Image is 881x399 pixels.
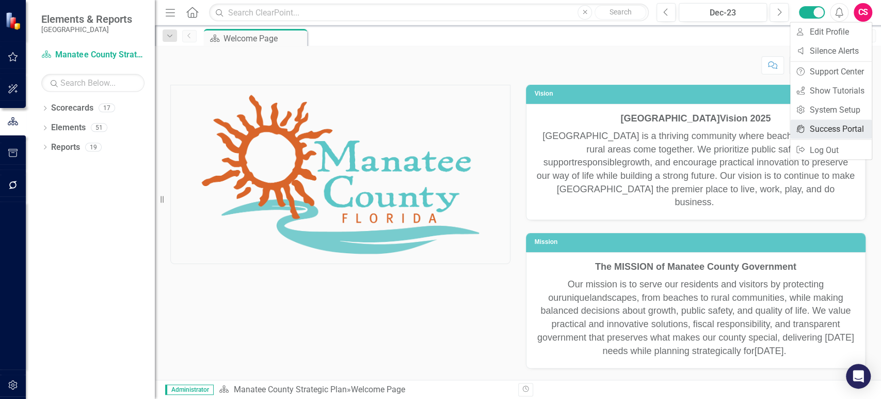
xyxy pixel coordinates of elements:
a: Show Tutorials [790,81,872,100]
div: 19 [85,143,102,151]
h3: Mission [535,239,861,245]
div: 17 [99,104,115,113]
div: Welcome Page [350,385,405,394]
small: [GEOGRAPHIC_DATA] [41,25,132,34]
button: Search [595,5,646,20]
a: System Setup [790,100,872,119]
span: responsible [574,157,622,167]
span: [GEOGRAPHIC_DATA] is a thriving community where beaches, cities, and rural areas come together. W... [542,131,849,167]
a: Success Portal [790,119,872,139]
a: Support Center [790,62,872,81]
a: Silence Alerts [790,41,872,60]
span: Search [610,8,632,16]
img: ClearPoint Strategy [5,11,23,29]
strong: [GEOGRAPHIC_DATA] [620,113,719,124]
input: Search ClearPoint... [209,4,649,22]
div: » [219,384,510,396]
input: Search Below... [41,74,145,92]
strong: Vision 2025 [720,113,771,124]
h3: Vision [535,90,861,97]
span: Elements & Reports [41,13,132,25]
div: 51 [91,124,107,132]
span: growth, and encourage practical innovation to preserve our way of life while building a strong fu... [537,157,855,207]
span: unique [562,293,589,303]
span: Our mission is to serve our residents and visitors by protecting our [548,279,824,303]
span: [DATE]. [754,346,786,356]
a: Elements [51,122,86,134]
span: landscapes, from beaches to rural communities, while making balanced decisions about growth, publ... [537,293,854,356]
a: Reports [51,142,80,154]
a: Scorecards [51,102,93,114]
button: CS [854,3,872,22]
a: Manatee County Strategic Plan [233,385,346,394]
div: Dec-23 [682,7,763,19]
a: Log Out [790,140,872,159]
div: Welcome Page [223,32,305,45]
div: Open Intercom Messenger [846,364,871,389]
a: Manatee County Strategic Plan [41,49,145,61]
button: Dec-23 [679,3,767,22]
img: Environmental Land Management and Acquisition Committee [192,85,489,264]
span: Administrator [165,385,214,395]
a: Edit Profile [790,22,872,41]
strong: The MISSION of Manatee County Government [595,262,796,272]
